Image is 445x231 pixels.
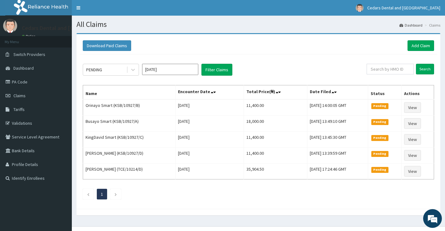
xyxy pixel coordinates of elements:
[367,5,440,11] span: Cedars Dental and [GEOGRAPHIC_DATA]
[423,23,440,28] li: Claims
[114,191,117,197] a: Next page
[244,163,307,179] td: 35,904.50
[371,167,388,173] span: Pending
[244,116,307,132] td: 18,000.00
[83,116,176,132] td: Busayo Smart (KSB/10927/A)
[176,99,244,116] td: [DATE]
[13,93,26,98] span: Claims
[307,132,368,148] td: [DATE] 13:45:30 GMT
[176,132,244,148] td: [DATE]
[22,25,119,31] p: Cedars Dental and [GEOGRAPHIC_DATA]
[244,99,307,116] td: 11,400.00
[176,116,244,132] td: [DATE]
[22,34,37,38] a: Online
[404,102,421,113] a: View
[83,40,131,51] button: Download Paid Claims
[77,20,440,28] h1: All Claims
[176,148,244,163] td: [DATE]
[142,64,198,75] input: Select Month and Year
[13,107,25,112] span: Tariffs
[307,148,368,163] td: [DATE] 13:39:59 GMT
[244,132,307,148] td: 11,400.00
[176,85,244,100] th: Encounter Date
[371,103,388,109] span: Pending
[307,85,368,100] th: Date Filed
[404,166,421,177] a: View
[307,163,368,179] td: [DATE] 17:24:46 GMT
[404,118,421,129] a: View
[416,64,434,74] input: Search
[244,85,307,100] th: Total Price(₦)
[83,99,176,116] td: Orinayo Smart (KSB/10927/B)
[83,132,176,148] td: KingDavid Smart (KSB/10927/C)
[3,19,17,33] img: User Image
[83,85,176,100] th: Name
[244,148,307,163] td: 11,400.00
[13,65,34,71] span: Dashboard
[399,23,423,28] a: Dashboard
[371,135,388,141] span: Pending
[83,148,176,163] td: [PERSON_NAME] (KSB/10927/D)
[307,99,368,116] td: [DATE] 14:00:05 GMT
[402,85,434,100] th: Actions
[404,150,421,161] a: View
[83,163,176,179] td: [PERSON_NAME] (TCE/10214/D)
[371,151,388,157] span: Pending
[356,4,363,12] img: User Image
[408,40,434,51] a: Add Claim
[368,85,402,100] th: Status
[307,116,368,132] td: [DATE] 13:49:10 GMT
[201,64,232,76] button: Filter Claims
[176,163,244,179] td: [DATE]
[404,134,421,145] a: View
[86,67,102,73] div: PENDING
[371,119,388,125] span: Pending
[13,52,45,57] span: Switch Providers
[101,191,103,197] a: Page 1 is your current page
[87,191,90,197] a: Previous page
[367,64,414,74] input: Search by HMO ID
